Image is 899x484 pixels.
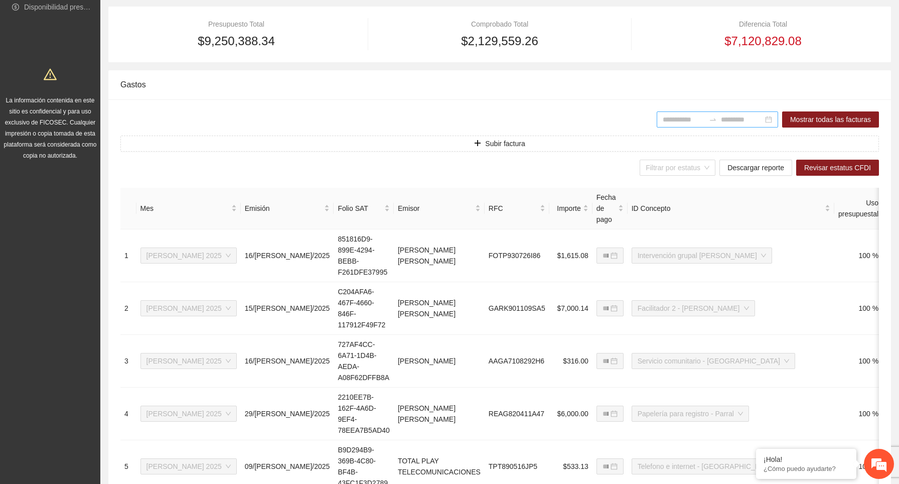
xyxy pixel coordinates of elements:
th: Mes [136,188,241,229]
td: $6,000.00 [549,388,592,440]
td: 851816D9-899E-4294-BEBB-F261DFE37995 [334,229,394,282]
span: Revisar estatus CFDI [804,162,871,173]
span: plus [474,140,481,148]
span: Julio 2025 [146,406,231,421]
span: Folio SAT [338,203,382,214]
td: [PERSON_NAME] [PERSON_NAME] [394,229,485,282]
th: RFC [485,188,549,229]
span: Fecha de pago [596,192,616,225]
span: Emisión [245,203,323,214]
td: [PERSON_NAME] [394,335,485,388]
div: Gastos [120,70,879,99]
td: 100 % [834,229,882,282]
span: Facilitador 2 - Cuauhtémoc [638,301,749,316]
td: 2 [120,282,136,335]
td: REAG820411A47 [485,388,549,440]
td: 16/[PERSON_NAME]/2025 [241,229,334,282]
td: AAGA7108292H6 [485,335,549,388]
div: ¡Hola! [764,455,849,463]
span: Julio 2025 [146,459,231,474]
td: 727AF4CC-6A71-1D4B-AEDA-A08F62DFFB8A [334,335,394,388]
span: $9,250,388.34 [198,32,274,51]
td: 100 % [834,388,882,440]
p: ¿Cómo puedo ayudarte? [764,465,849,472]
div: Comprobado Total [384,19,616,30]
td: 3 [120,335,136,388]
button: Descargar reporte [719,160,792,176]
th: ID Concepto [628,188,834,229]
span: warning [44,68,57,81]
th: Uso presupuestal [834,188,882,229]
div: Minimizar ventana de chat en vivo [165,5,189,29]
span: Mostrar todas las facturas [790,114,871,125]
span: Subir factura [485,138,525,149]
span: Telefono e internet - Chihuahua [638,459,784,474]
td: 2210EE7B-162F-4A6D-9EF4-78EEA7B5AD40 [334,388,394,440]
td: $1,615.08 [549,229,592,282]
td: 29/[PERSON_NAME]/2025 [241,388,334,440]
th: Fecha de pago [592,188,628,229]
td: [PERSON_NAME] [PERSON_NAME] [394,282,485,335]
td: C204AFA6-467F-4660-846F-117912F49F72 [334,282,394,335]
span: Julio 2025 [146,301,231,316]
textarea: Escriba su mensaje y pulse “Intro” [5,274,191,309]
span: ID Concepto [632,203,823,214]
td: 100 % [834,282,882,335]
th: Emisión [241,188,334,229]
span: La información contenida en este sitio es confidencial y para uso exclusivo de FICOSEC. Cualquier... [4,97,97,159]
span: to [709,115,717,124]
span: Estamos en línea. [58,134,138,235]
th: Folio SAT [334,188,394,229]
span: $2,129,559.26 [461,32,538,51]
th: Importe [549,188,592,229]
td: $7,000.14 [549,282,592,335]
span: Julio 2025 [146,248,231,263]
span: swap-right [709,115,717,124]
button: Mostrar todas las facturas [782,111,879,128]
td: 100 % [834,335,882,388]
div: Presupuesto Total [120,19,352,30]
a: Disponibilidad presupuestal [24,3,110,11]
div: Diferencia Total [647,19,879,30]
span: Mes [140,203,229,214]
span: Julio 2025 [146,353,231,369]
td: [PERSON_NAME] [PERSON_NAME] [394,388,485,440]
span: RFC [489,203,538,214]
span: Papelería para registro - Parral [638,406,743,421]
span: Servicio comunitario - Chihuahua [638,353,789,369]
th: Emisor [394,188,485,229]
button: Revisar estatus CFDI [796,160,879,176]
td: $316.00 [549,335,592,388]
span: Descargar reporte [727,162,784,173]
span: Emisor [398,203,473,214]
td: 16/[PERSON_NAME]/2025 [241,335,334,388]
td: 1 [120,229,136,282]
span: Intervención grupal sabatina - Cuauhtémoc [638,248,766,263]
td: GARK901109SA5 [485,282,549,335]
button: plusSubir factura [120,136,879,152]
td: 15/[PERSON_NAME]/2025 [241,282,334,335]
td: 4 [120,388,136,440]
span: Importe [553,203,581,214]
td: FOTP930726I86 [485,229,549,282]
span: $7,120,829.08 [724,32,801,51]
div: Chatee con nosotros ahora [52,51,169,64]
